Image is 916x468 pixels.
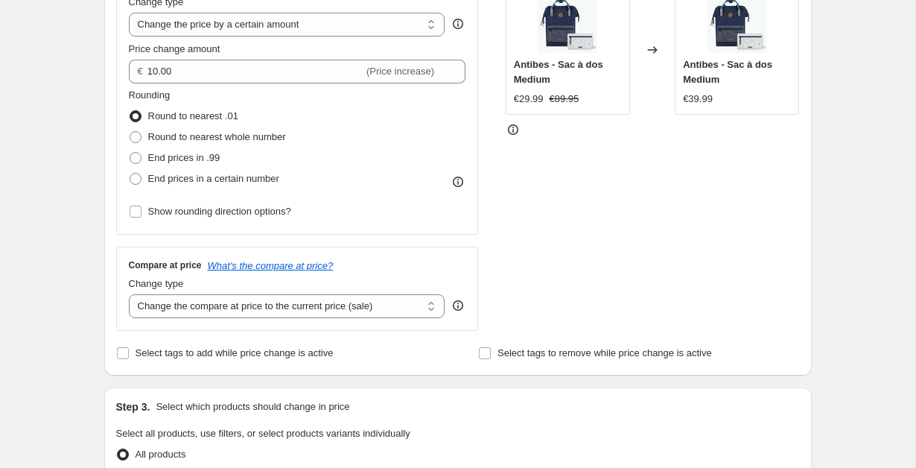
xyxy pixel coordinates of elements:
span: Price change amount [129,43,220,54]
span: Rounding [129,89,171,101]
button: What's the compare at price? [208,260,334,271]
span: Show rounding direction options? [148,206,291,217]
span: Change type [129,278,184,289]
div: help [451,298,465,313]
span: (Price increase) [366,66,434,77]
span: € [138,66,143,77]
span: All products [136,449,186,460]
span: Select tags to remove while price change is active [497,347,712,358]
span: Round to nearest .01 [148,110,238,121]
div: help [451,16,465,31]
strike: €89.95 [550,92,579,107]
p: Select which products should change in price [156,399,349,414]
h2: Step 3. [116,399,150,414]
div: €29.99 [514,92,544,107]
span: Select tags to add while price change is active [136,347,334,358]
input: -10.00 [147,60,363,83]
div: €39.99 [683,92,713,107]
span: Round to nearest whole number [148,131,286,142]
span: Antibes - Sac à dos Medium [683,59,772,85]
span: Select all products, use filters, or select products variants individually [116,428,410,439]
span: Antibes - Sac à dos Medium [514,59,603,85]
span: End prices in .99 [148,152,220,163]
h3: Compare at price [129,259,202,271]
span: End prices in a certain number [148,173,279,184]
